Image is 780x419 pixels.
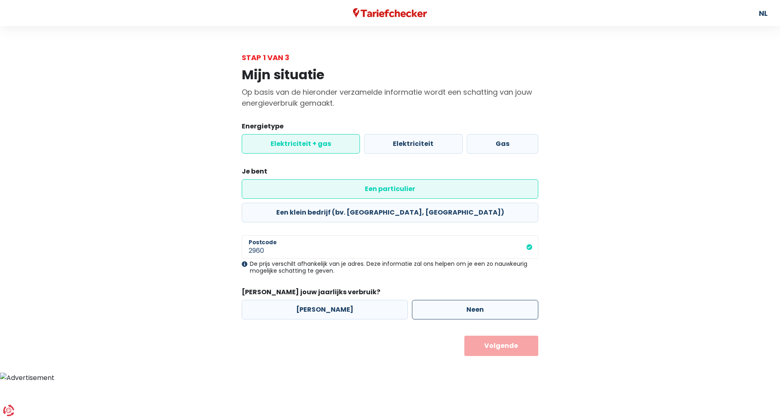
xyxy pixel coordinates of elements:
[242,52,538,63] div: Stap 1 van 3
[242,300,408,319] label: [PERSON_NAME]
[242,167,538,179] legend: Je bent
[242,122,538,134] legend: Energietype
[364,134,462,154] label: Elektriciteit
[242,203,538,222] label: Een klein bedrijf (bv. [GEOGRAPHIC_DATA], [GEOGRAPHIC_DATA])
[464,336,539,356] button: Volgende
[242,287,538,300] legend: [PERSON_NAME] jouw jaarlijks verbruik?
[242,67,538,82] h1: Mijn situatie
[242,235,538,259] input: 1000
[242,87,538,109] p: Op basis van de hieronder verzamelde informatie wordt een schatting van jouw energieverbruik gema...
[467,134,538,154] label: Gas
[242,261,538,274] div: De prijs verschilt afhankelijk van je adres. Deze informatie zal ons helpen om je een zo nauwkeur...
[412,300,538,319] label: Neen
[242,179,538,199] label: Een particulier
[242,134,360,154] label: Elektriciteit + gas
[353,8,427,18] img: Tariefchecker logo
